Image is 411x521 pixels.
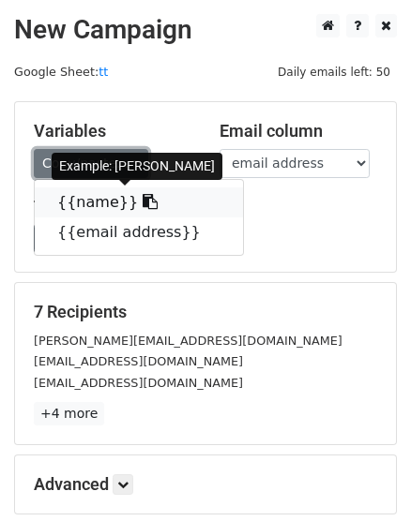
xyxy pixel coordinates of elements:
small: Google Sheet: [14,65,108,79]
a: Copy/paste... [34,149,148,178]
h5: Email column [220,121,377,141]
h5: Variables [34,121,191,141]
h5: 7 Recipients [34,302,377,322]
a: {{email address}} [35,217,243,247]
span: Daily emails left: 50 [271,62,397,82]
a: {{name}} [35,187,243,217]
div: Example: [PERSON_NAME] [52,153,222,180]
h2: New Campaign [14,14,397,46]
div: 聊天小组件 [317,431,411,521]
small: [EMAIL_ADDRESS][DOMAIN_NAME] [34,354,243,368]
iframe: Chat Widget [317,431,411,521]
a: +4 more [34,402,104,425]
small: [EMAIL_ADDRESS][DOMAIN_NAME] [34,376,243,390]
small: [PERSON_NAME][EMAIL_ADDRESS][DOMAIN_NAME] [34,334,342,348]
h5: Advanced [34,474,377,495]
a: Daily emails left: 50 [271,65,397,79]
a: tt [99,65,108,79]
